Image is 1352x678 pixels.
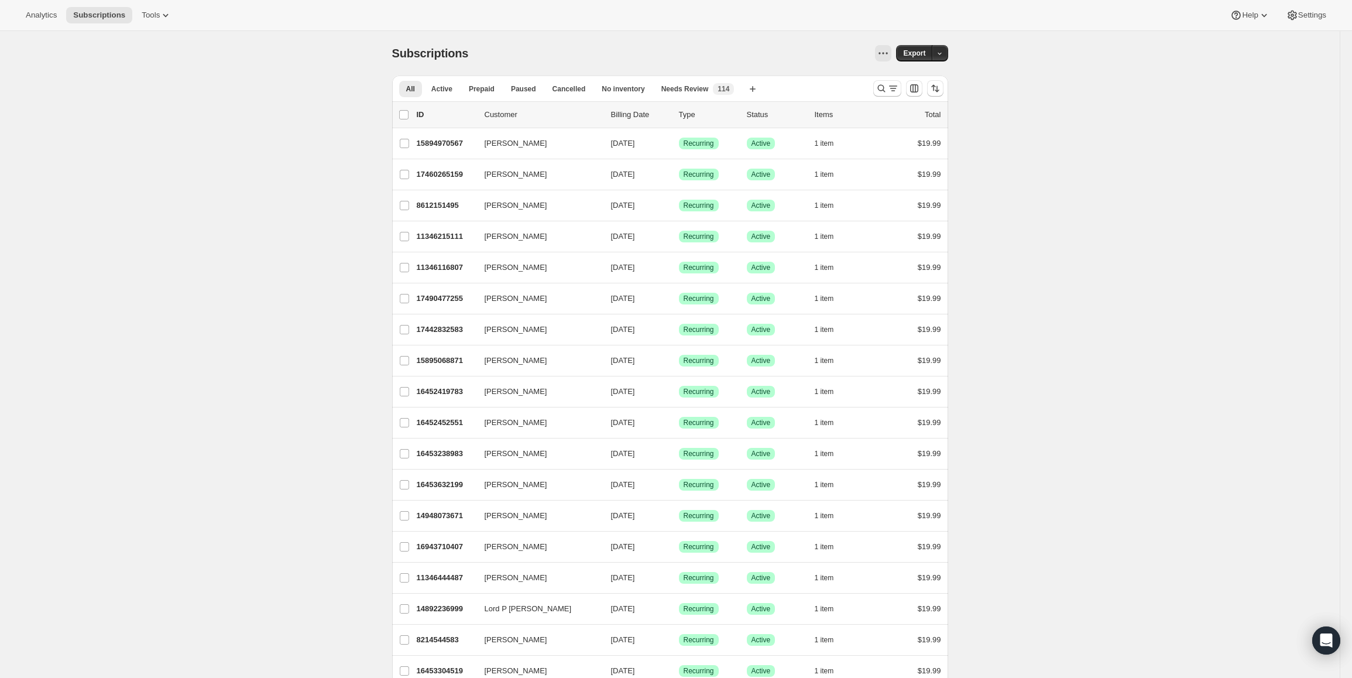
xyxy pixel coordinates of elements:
[611,387,635,396] span: [DATE]
[417,166,941,183] div: 17460265159[PERSON_NAME][DATE]SuccessRecurringSuccessActive1 item$19.99
[815,263,834,272] span: 1 item
[925,109,941,121] p: Total
[752,139,771,148] span: Active
[417,541,475,553] p: 16943710407
[485,417,547,429] span: [PERSON_NAME]
[417,197,941,214] div: 8612151495[PERSON_NAME][DATE]SuccessRecurringSuccessActive1 item$19.99
[815,511,834,521] span: 1 item
[417,510,475,522] p: 14948073671
[417,135,941,152] div: 15894970567[PERSON_NAME][DATE]SuccessRecurringSuccessActive1 item$19.99
[417,109,475,121] p: ID
[918,418,941,427] span: $19.99
[485,541,547,553] span: [PERSON_NAME]
[417,572,475,584] p: 11346444487
[815,542,834,552] span: 1 item
[918,263,941,272] span: $19.99
[815,415,847,431] button: 1 item
[417,479,475,491] p: 16453632199
[684,325,714,334] span: Recurring
[815,325,834,334] span: 1 item
[684,263,714,272] span: Recurring
[684,201,714,210] span: Recurring
[611,635,635,644] span: [DATE]
[815,197,847,214] button: 1 item
[485,448,547,460] span: [PERSON_NAME]
[918,449,941,458] span: $19.99
[815,259,847,276] button: 1 item
[611,201,635,210] span: [DATE]
[752,201,771,210] span: Active
[815,356,834,365] span: 1 item
[611,109,670,121] p: Billing Date
[752,666,771,676] span: Active
[815,604,834,614] span: 1 item
[918,139,941,148] span: $19.99
[417,601,941,617] div: 14892236999Lord P [PERSON_NAME][DATE]SuccessRecurringSuccessActive1 item$19.99
[815,570,847,586] button: 1 item
[918,294,941,303] span: $19.99
[752,573,771,583] span: Active
[815,201,834,210] span: 1 item
[815,383,847,400] button: 1 item
[684,139,714,148] span: Recurring
[718,84,729,94] span: 114
[918,573,941,582] span: $19.99
[684,511,714,521] span: Recurring
[485,293,547,304] span: [PERSON_NAME]
[815,508,847,524] button: 1 item
[743,81,762,97] button: Create new view
[611,573,635,582] span: [DATE]
[752,480,771,489] span: Active
[815,352,847,369] button: 1 item
[815,232,834,241] span: 1 item
[752,263,771,272] span: Active
[417,632,941,648] div: 8214544583[PERSON_NAME][DATE]SuccessRecurringSuccessActive1 item$19.99
[478,227,595,246] button: [PERSON_NAME]
[485,138,547,149] span: [PERSON_NAME]
[918,387,941,396] span: $19.99
[684,573,714,583] span: Recurring
[918,604,941,613] span: $19.99
[815,321,847,338] button: 1 item
[918,666,941,675] span: $19.99
[417,570,941,586] div: 11346444487[PERSON_NAME][DATE]SuccessRecurringSuccessActive1 item$19.99
[469,84,495,94] span: Prepaid
[478,600,595,618] button: Lord P [PERSON_NAME]
[478,258,595,277] button: [PERSON_NAME]
[417,138,475,149] p: 15894970567
[478,631,595,649] button: [PERSON_NAME]
[815,480,834,489] span: 1 item
[752,356,771,365] span: Active
[918,542,941,551] span: $19.99
[684,170,714,179] span: Recurring
[478,413,595,432] button: [PERSON_NAME]
[661,84,709,94] span: Needs Review
[417,262,475,273] p: 11346116807
[417,448,475,460] p: 16453238983
[747,109,805,121] p: Status
[431,84,452,94] span: Active
[1298,11,1326,20] span: Settings
[392,47,469,60] span: Subscriptions
[417,169,475,180] p: 17460265159
[1242,11,1258,20] span: Help
[611,604,635,613] span: [DATE]
[815,290,847,307] button: 1 item
[918,511,941,520] span: $19.99
[478,289,595,308] button: [PERSON_NAME]
[815,573,834,583] span: 1 item
[611,480,635,489] span: [DATE]
[417,355,475,367] p: 15895068871
[611,325,635,334] span: [DATE]
[896,45,932,61] button: Export
[752,294,771,303] span: Active
[478,506,595,525] button: [PERSON_NAME]
[417,259,941,276] div: 11346116807[PERSON_NAME][DATE]SuccessRecurringSuccessActive1 item$19.99
[903,49,925,58] span: Export
[752,542,771,552] span: Active
[815,135,847,152] button: 1 item
[875,45,891,61] button: View actions for Subscriptions
[19,7,64,23] button: Analytics
[417,539,941,555] div: 16943710407[PERSON_NAME][DATE]SuccessRecurringSuccessActive1 item$19.99
[815,387,834,396] span: 1 item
